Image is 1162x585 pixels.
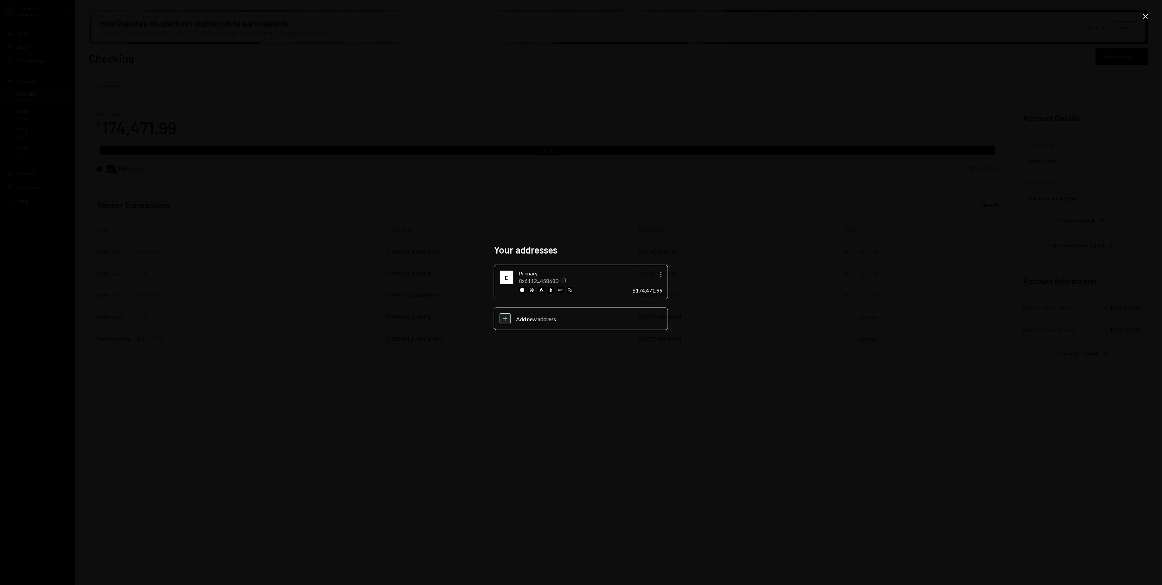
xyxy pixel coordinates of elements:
[501,272,512,283] div: Ethereum
[494,243,668,257] h2: Your addresses
[528,287,535,294] img: arbitrum-mainnet
[632,287,662,294] div: $174,471.99
[567,287,573,294] img: polygon-mainnet
[519,277,558,284] div: 0x6112...458680
[557,287,564,294] img: optimism-mainnet
[538,287,545,294] img: avalanche-mainnet
[494,308,668,330] button: Add new address
[516,316,662,322] div: Add new address
[519,287,526,294] img: base-mainnet
[519,269,627,277] div: Primary
[548,287,554,294] img: ethereum-mainnet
